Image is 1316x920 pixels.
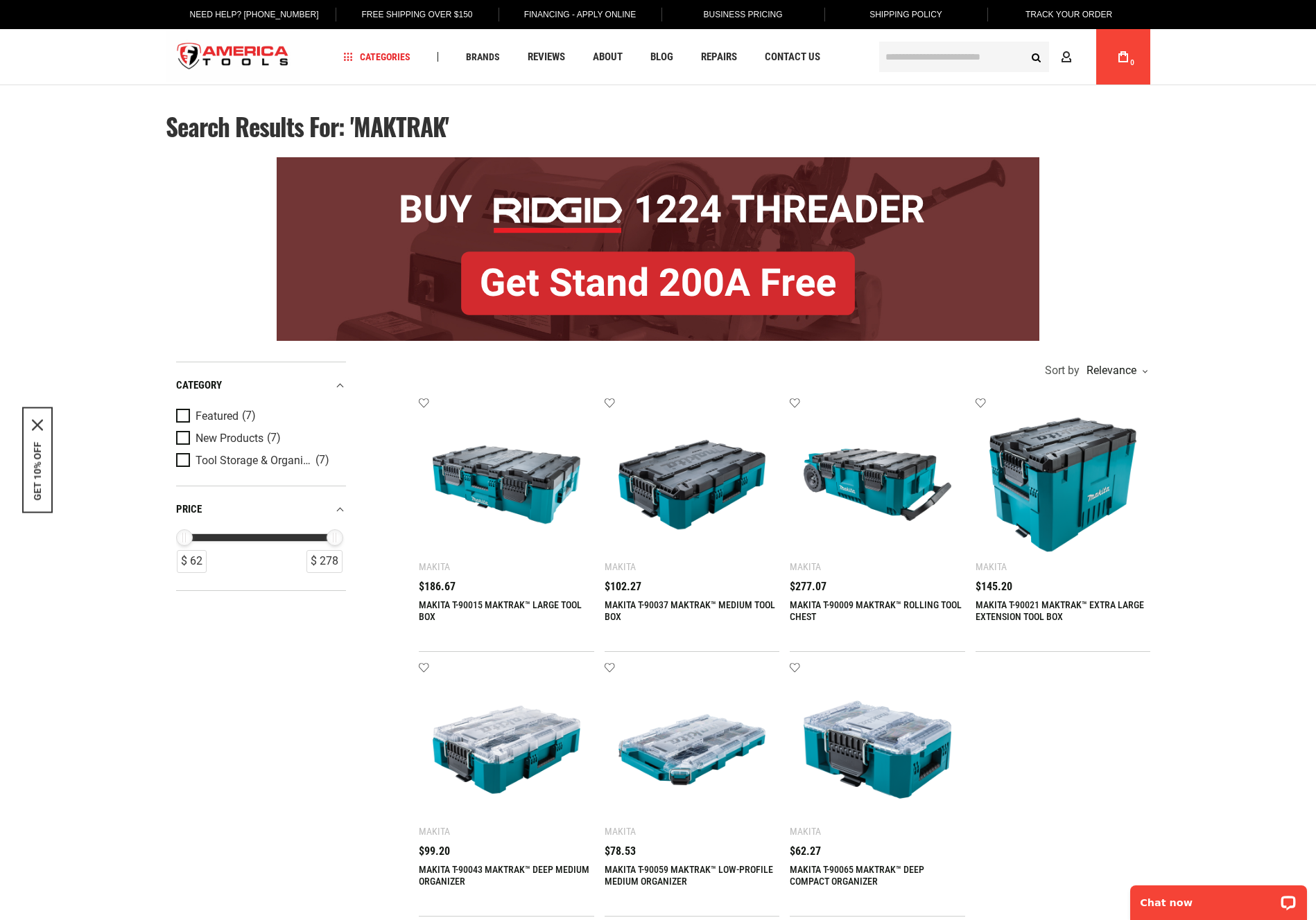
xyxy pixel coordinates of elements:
[1023,44,1049,70] button: Search
[166,31,300,83] img: America Tools
[593,52,623,62] span: About
[32,420,43,431] button: Close
[419,864,589,887] a: MAKITA T-90043 MAKTRAK™ DEEP MEDIUM ORGANIZER
[790,864,924,887] a: MAKITA T-90065 MAKTRAK™ DEEP COMPACT ORGANIZER
[176,453,343,468] a: Tool Storage & Organization (7)
[196,454,312,467] span: Tool Storage & Organization
[521,48,571,67] a: Reviews
[176,500,346,519] div: price
[605,846,636,857] span: $78.53
[765,52,820,62] span: Contact Us
[267,432,281,444] span: (7)
[804,676,951,824] img: MAKITA T-90065 MAKTRAK™ DEEP COMPACT ORGANIZER
[176,409,343,424] a: Featured (7)
[1121,876,1316,920] iframe: LiveChat chat widget
[433,676,580,824] img: MAKITA T-90043 MAKTRAK™ DEEP MEDIUM ORGANIZER
[419,561,450,572] div: Makita
[1045,365,1080,376] span: Sort by
[419,599,582,622] a: MAKITA T-90015 MAKTRAK™ LARGE TOOL BOX
[196,432,263,445] span: New Products
[277,157,1039,341] img: BOGO: Buy RIDGID® 1224 Threader, Get Stand 200A Free!
[804,411,951,558] img: MAKITA T-90009 MAKTRAK™ ROLLING TOOL CHEST
[176,431,343,446] a: New Products (7)
[176,362,346,591] div: Product Filters
[166,31,300,83] a: store logo
[618,676,766,824] img: MAKITA T-90059 MAKTRAK™ LOW‑PROFILE MEDIUM ORGANIZER
[605,826,636,837] div: Makita
[976,581,1012,592] span: $145.20
[790,599,962,622] a: MAKITA T-90009 MAKTRAK™ ROLLING TOOL CHEST
[166,108,449,144] span: Search results for: 'MAKTRAK'
[177,550,207,573] div: $ 62
[790,826,821,837] div: Makita
[419,846,450,857] span: $99.20
[701,52,737,62] span: Repairs
[32,442,43,501] button: GET 10% OFF
[587,48,629,67] a: About
[433,411,580,558] img: MAKITA T-90015 MAKTRAK™ LARGE TOOL BOX
[32,420,43,431] svg: close icon
[605,599,775,622] a: MAKITA T-90037 MAKTRAK™ MEDIUM TOOL BOX
[419,581,456,592] span: $186.67
[1110,29,1136,85] a: 0
[176,376,346,395] div: category
[1130,59,1134,67] span: 0
[618,411,766,558] img: MAKITA T-90037 MAKTRAK™ MEDIUM TOOL BOX
[605,581,641,592] span: $102.27
[242,410,256,422] span: (7)
[1083,365,1147,376] div: Relevance
[306,550,343,573] div: $ 278
[277,157,1039,168] a: BOGO: Buy RIDGID® 1224 Threader, Get Stand 200A Free!
[869,10,942,19] span: Shipping Policy
[528,52,565,62] span: Reviews
[695,48,743,67] a: Repairs
[790,846,821,857] span: $62.27
[344,52,410,62] span: Categories
[759,48,826,67] a: Contact Us
[466,52,500,62] span: Brands
[196,410,239,423] span: Featured
[790,581,826,592] span: $277.07
[989,411,1137,558] img: MAKITA T-90021 MAKTRAK™ EXTRA LARGE EXTENSION TOOL BOX
[460,48,506,67] a: Brands
[605,864,773,887] a: MAKITA T-90059 MAKTRAK™ LOW‑PROFILE MEDIUM ORGANIZER
[644,48,679,67] a: Blog
[315,454,329,466] span: (7)
[605,561,636,572] div: Makita
[650,52,673,62] span: Blog
[790,561,821,572] div: Makita
[976,561,1007,572] div: Makita
[976,599,1144,622] a: MAKITA T-90021 MAKTRAK™ EXTRA LARGE EXTENSION TOOL BOX
[419,826,450,837] div: Makita
[338,48,417,67] a: Categories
